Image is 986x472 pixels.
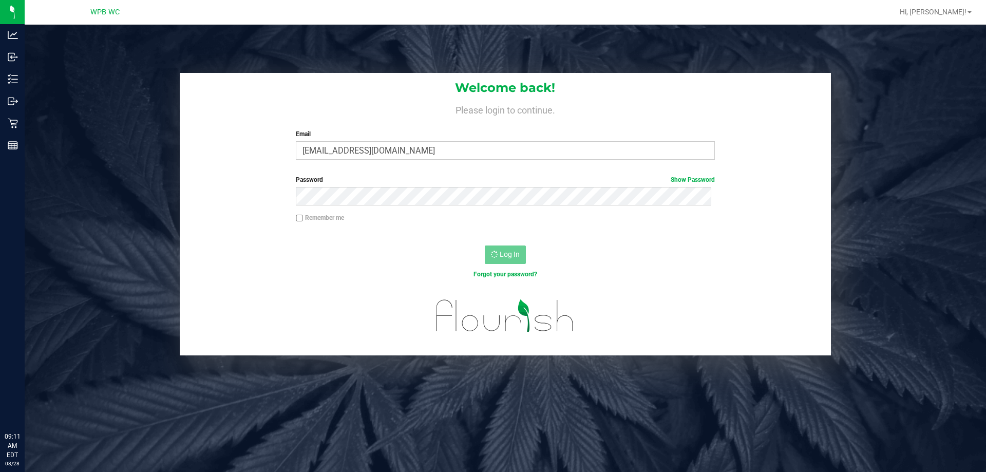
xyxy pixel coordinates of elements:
[296,176,323,183] span: Password
[8,74,18,84] inline-svg: Inventory
[296,215,303,222] input: Remember me
[671,176,715,183] a: Show Password
[485,246,526,264] button: Log In
[8,30,18,40] inline-svg: Analytics
[8,96,18,106] inline-svg: Outbound
[473,271,537,278] a: Forgot your password?
[296,129,714,139] label: Email
[8,52,18,62] inline-svg: Inbound
[424,290,586,342] img: flourish_logo.svg
[8,118,18,128] inline-svg: Retail
[180,81,831,95] h1: Welcome back!
[900,8,966,16] span: Hi, [PERSON_NAME]!
[5,460,20,467] p: 08/28
[5,432,20,460] p: 09:11 AM EDT
[296,213,344,222] label: Remember me
[8,140,18,150] inline-svg: Reports
[500,250,520,258] span: Log In
[90,8,120,16] span: WPB WC
[180,103,831,115] h4: Please login to continue.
